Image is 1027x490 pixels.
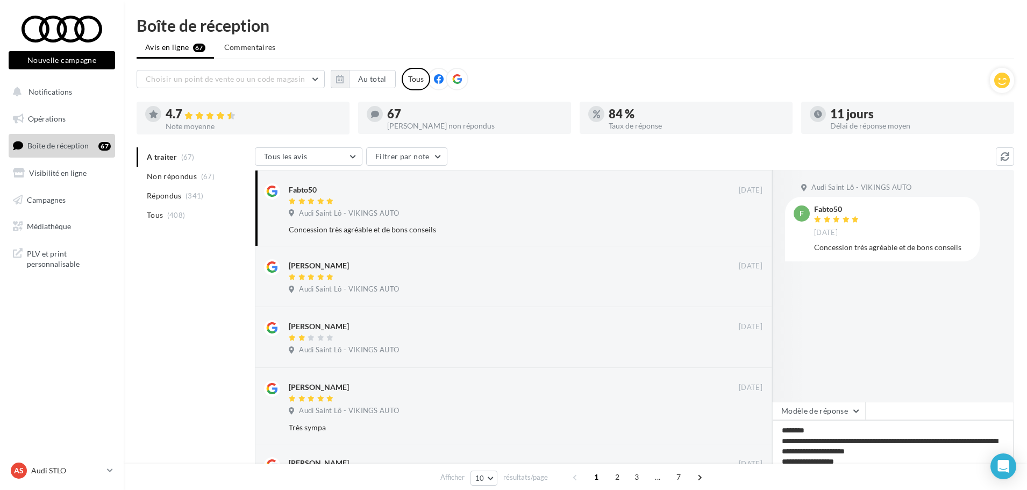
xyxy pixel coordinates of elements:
button: Choisir un point de vente ou un code magasin [137,70,325,88]
div: Concession très agréable et de bons conseils [289,224,693,235]
a: PLV et print personnalisable [6,242,117,274]
a: Boîte de réception67 [6,134,117,157]
div: Open Intercom Messenger [990,453,1016,479]
span: Audi Saint Lô - VIKINGS AUTO [811,183,911,193]
span: [DATE] [739,322,762,332]
div: Boîte de réception [137,17,1014,33]
span: Choisir un point de vente ou un code magasin [146,74,305,83]
button: Au total [331,70,396,88]
span: 2 [609,468,626,486]
span: Tous [147,210,163,221]
a: Opérations [6,108,117,130]
span: Visibilité en ligne [29,168,87,177]
span: Boîte de réception [27,141,89,150]
div: Taux de réponse [609,122,784,130]
span: Notifications [28,87,72,96]
span: Audi Saint Lô - VIKINGS AUTO [299,406,399,416]
span: 7 [670,468,687,486]
div: [PERSON_NAME] [289,321,349,332]
span: 10 [475,474,484,482]
div: [PERSON_NAME] [289,458,349,468]
p: Audi STLO [31,465,103,476]
a: Visibilité en ligne [6,162,117,184]
span: Audi Saint Lô - VIKINGS AUTO [299,345,399,355]
button: Tous les avis [255,147,362,166]
div: 84 % [609,108,784,120]
span: [DATE] [739,261,762,271]
span: [DATE] [739,186,762,195]
div: 67 [387,108,562,120]
div: Très sympa [289,422,693,433]
div: 4.7 [166,108,341,120]
span: F [800,208,804,219]
div: [PERSON_NAME] [289,382,349,393]
div: 11 jours [830,108,1005,120]
div: Concession très agréable et de bons conseils [814,242,971,253]
span: Répondus [147,190,182,201]
a: Campagnes [6,189,117,211]
a: AS Audi STLO [9,460,115,481]
span: Audi Saint Lô - VIKINGS AUTO [299,285,399,294]
span: (408) [167,211,186,219]
button: Notifications [6,81,113,103]
span: Campagnes [27,195,66,204]
span: résultats/page [503,472,548,482]
span: Opérations [28,114,66,123]
div: Tous [402,68,430,90]
span: Non répondus [147,171,197,182]
span: Commentaires [224,42,276,53]
button: Nouvelle campagne [9,51,115,69]
span: (341) [186,191,204,200]
button: Au total [349,70,396,88]
div: [PERSON_NAME] non répondus [387,122,562,130]
span: [DATE] [814,228,838,238]
button: Modèle de réponse [772,402,866,420]
span: Tous les avis [264,152,308,161]
div: Note moyenne [166,123,341,130]
span: Médiathèque [27,222,71,231]
span: AS [14,465,24,476]
span: Audi Saint Lô - VIKINGS AUTO [299,209,399,218]
span: ... [649,468,666,486]
span: PLV et print personnalisable [27,246,111,269]
div: [PERSON_NAME] [289,260,349,271]
span: Afficher [440,472,465,482]
button: Filtrer par note [366,147,447,166]
button: 10 [470,471,498,486]
span: 3 [628,468,645,486]
span: [DATE] [739,383,762,393]
div: 67 [98,142,111,151]
span: [DATE] [739,459,762,469]
div: Délai de réponse moyen [830,122,1005,130]
div: Fabto50 [814,205,861,213]
span: (67) [201,172,215,181]
div: Fabto50 [289,184,317,195]
a: Médiathèque [6,215,117,238]
span: 1 [588,468,605,486]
